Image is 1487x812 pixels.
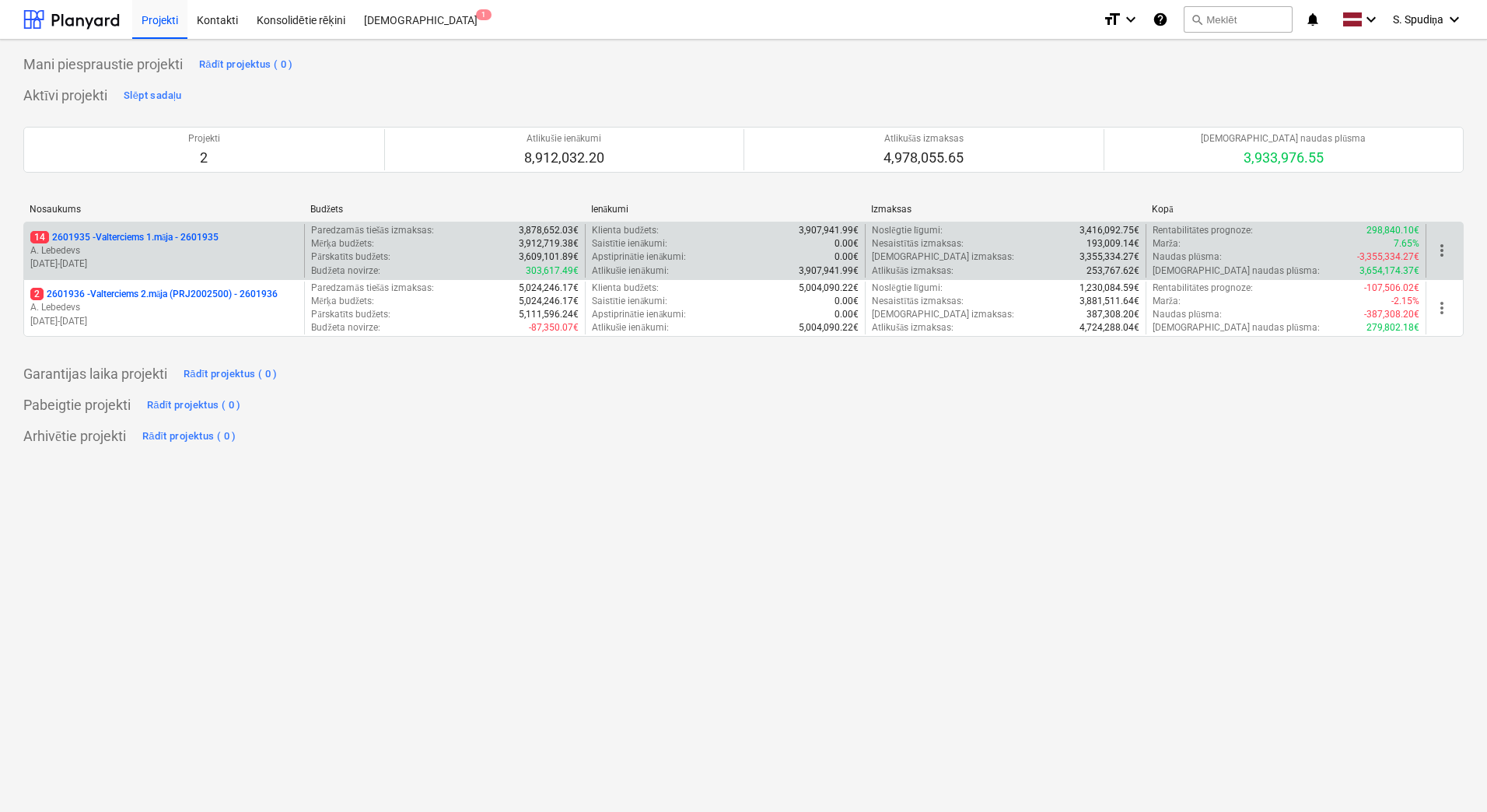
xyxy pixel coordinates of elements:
[834,250,859,264] p: 0.00€
[30,244,298,257] p: A. Lebedevs
[311,282,433,295] p: Paredzamās tiešās izmaksas :
[1359,264,1419,278] p: 3,654,174.37€
[1364,308,1419,321] p: -387,308.20€
[526,264,579,278] p: 303,617.49€
[519,308,579,321] p: 5,111,596.24€
[1153,321,1320,334] p: [DEMOGRAPHIC_DATA] naudas plūsma :
[524,149,604,167] p: 8,912,032.20
[1153,224,1253,237] p: Rentabilitātes prognoze :
[1153,250,1222,264] p: Naudas plūsma :
[199,56,293,74] div: Rādīt projektus ( 0 )
[883,149,964,167] p: 4,978,055.65
[519,295,579,308] p: 5,024,246.17€
[1153,10,1168,29] i: Zināšanu pamats
[1079,321,1139,334] p: 4,724,288.04€
[519,224,579,237] p: 3,878,652.03€
[834,308,859,321] p: 0.00€
[1152,204,1420,215] div: Kopā
[1433,241,1451,260] span: more_vert
[883,132,964,145] p: Atlikušās izmaksas
[311,321,380,334] p: Budžeta novirze :
[311,250,390,264] p: Pārskatīts budžets :
[1191,13,1203,26] span: search
[872,224,943,237] p: Noslēgtie līgumi :
[143,393,245,418] button: Rādīt projektus ( 0 )
[872,308,1014,321] p: [DEMOGRAPHIC_DATA] izmaksas :
[30,231,49,243] span: 14
[592,308,687,321] p: Apstiprinātie ienākumi :
[1153,308,1222,321] p: Naudas plūsma :
[1305,10,1321,29] i: notifications
[23,427,126,446] p: Arhivētie projekti
[1391,295,1419,308] p: -2.15%
[1394,237,1419,250] p: 7.65%
[138,424,240,449] button: Rādīt projektus ( 0 )
[1103,10,1121,29] i: format_size
[147,397,241,415] div: Rādīt projektus ( 0 )
[591,204,859,215] div: Ienākumi
[872,250,1014,264] p: [DEMOGRAPHIC_DATA] izmaksas :
[592,282,659,295] p: Klienta budžets :
[311,264,380,278] p: Budžeta novirze :
[1153,237,1181,250] p: Marža :
[195,52,297,77] button: Rādīt projektus ( 0 )
[30,231,298,271] div: 142601935 -Valterciems 1.māja - 2601935A. Lebedevs[DATE]-[DATE]
[1366,321,1419,334] p: 279,802.18€
[1079,250,1139,264] p: 3,355,334.27€
[1086,237,1139,250] p: 193,009.14€
[1079,224,1139,237] p: 3,416,092.75€
[1445,10,1464,29] i: keyboard_arrow_down
[872,321,953,334] p: Atlikušās izmaksas :
[180,362,282,387] button: Rādīt projektus ( 0 )
[872,237,964,250] p: Nesaistītās izmaksas :
[142,428,236,446] div: Rādīt projektus ( 0 )
[30,301,298,314] p: A. Lebedevs
[519,237,579,250] p: 3,912,719.38€
[30,257,298,271] p: [DATE] - [DATE]
[310,204,579,215] div: Budžets
[30,315,298,328] p: [DATE] - [DATE]
[519,250,579,264] p: 3,609,101.89€
[871,204,1139,215] div: Izmaksas
[1201,149,1366,167] p: 3,933,976.55
[30,204,298,215] div: Nosaukums
[1184,6,1293,33] button: Meklēt
[1364,282,1419,295] p: -107,506.02€
[188,132,220,145] p: Projekti
[592,264,669,278] p: Atlikušie ienākumi :
[311,237,374,250] p: Mērķa budžets :
[1433,299,1451,317] span: more_vert
[872,282,943,295] p: Noslēgtie līgumi :
[592,295,668,308] p: Saistītie ienākumi :
[592,250,687,264] p: Apstiprinātie ienākumi :
[799,224,859,237] p: 3,907,941.99€
[519,282,579,295] p: 5,024,246.17€
[1153,295,1181,308] p: Marža :
[1153,282,1253,295] p: Rentabilitātes prognoze :
[1121,10,1140,29] i: keyboard_arrow_down
[834,295,859,308] p: 0.00€
[872,295,964,308] p: Nesaistītās izmaksas :
[23,86,107,105] p: Aktīvi projekti
[799,264,859,278] p: 3,907,941.99€
[524,132,604,145] p: Atlikušie ienākumi
[1086,264,1139,278] p: 253,767.62€
[30,288,278,301] p: 2601936 - Valterciems 2.māja (PRJ2002500) - 2601936
[872,264,953,278] p: Atlikušās izmaksas :
[311,308,390,321] p: Pārskatīts budžets :
[1153,264,1320,278] p: [DEMOGRAPHIC_DATA] naudas plūsma :
[1393,13,1443,26] span: S. Spudiņa
[1366,224,1419,237] p: 298,840.10€
[124,87,182,105] div: Slēpt sadaļu
[30,288,44,300] span: 2
[592,237,668,250] p: Saistītie ienākumi :
[184,366,278,383] div: Rādīt projektus ( 0 )
[1362,10,1380,29] i: keyboard_arrow_down
[23,396,131,415] p: Pabeigtie projekti
[188,149,220,167] p: 2
[799,282,859,295] p: 5,004,090.22€
[23,365,167,383] p: Garantijas laika projekti
[311,295,374,308] p: Mērķa budžets :
[1409,737,1487,812] iframe: Chat Widget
